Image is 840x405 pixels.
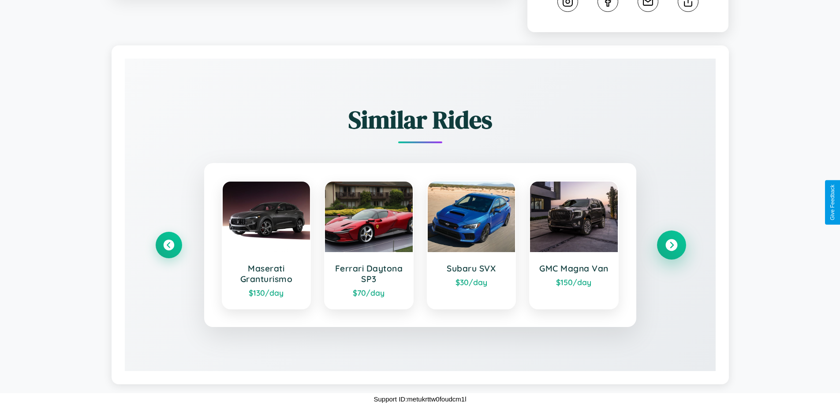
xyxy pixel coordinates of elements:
div: $ 150 /day [539,277,609,287]
p: Support ID: metukrttw0foudcm1l [373,393,466,405]
a: Ferrari Daytona SP3$70/day [324,181,414,309]
div: Give Feedback [829,185,836,220]
h3: GMC Magna Van [539,263,609,274]
div: $ 30 /day [437,277,507,287]
a: GMC Magna Van$150/day [529,181,619,309]
div: $ 130 /day [231,288,302,297]
h3: Maserati Granturismo [231,263,302,284]
h2: Similar Rides [156,103,685,137]
div: $ 70 /day [334,288,404,297]
h3: Subaru SVX [437,263,507,274]
a: Maserati Granturismo$130/day [222,181,311,309]
h3: Ferrari Daytona SP3 [334,263,404,284]
a: Subaru SVX$30/day [427,181,516,309]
